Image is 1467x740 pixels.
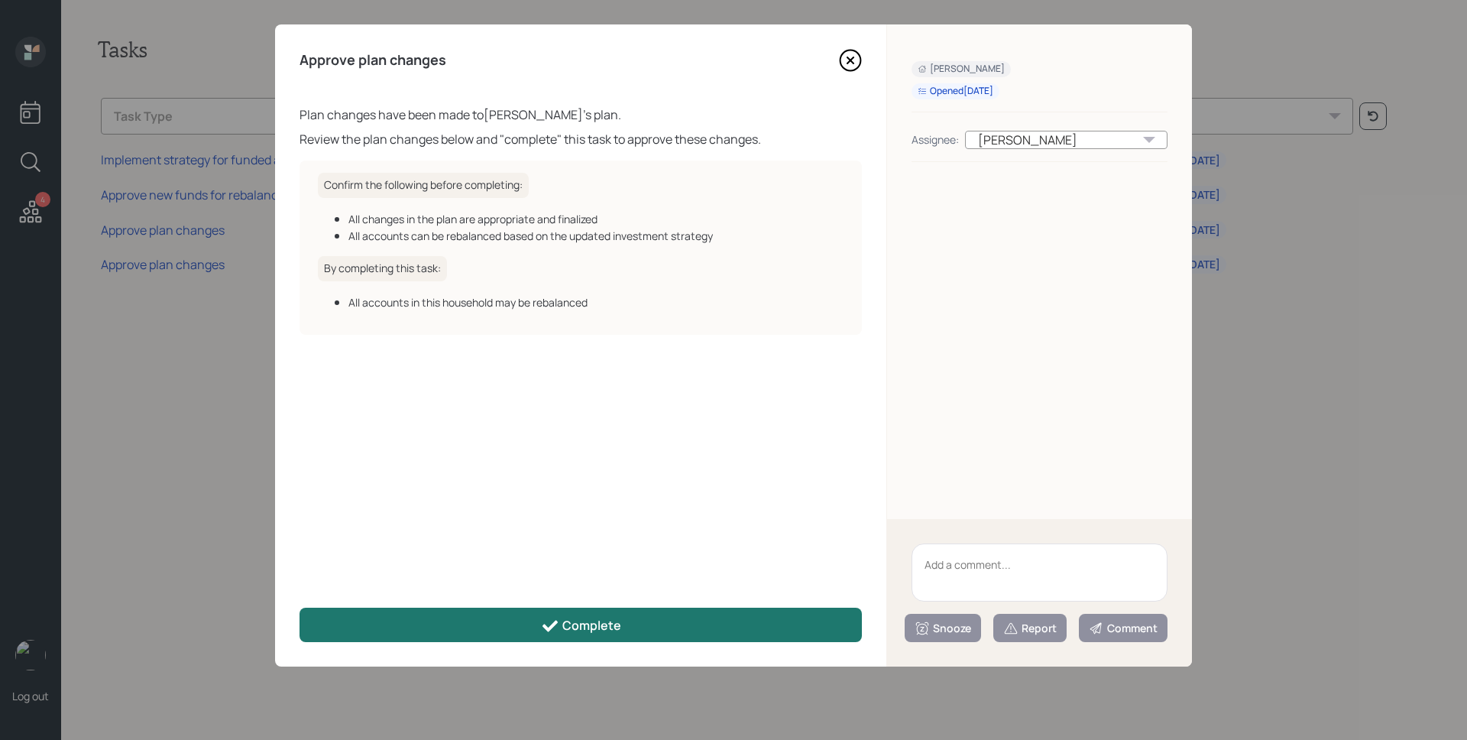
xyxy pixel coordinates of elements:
div: [PERSON_NAME] [918,63,1005,76]
div: All accounts in this household may be rebalanced [348,294,844,310]
div: Plan changes have been made to [PERSON_NAME] 's plan. [300,105,862,124]
button: Complete [300,608,862,642]
h6: Confirm the following before completing: [318,173,529,198]
button: Comment [1079,614,1167,642]
button: Snooze [905,614,981,642]
div: Opened [DATE] [918,85,993,98]
div: All accounts can be rebalanced based on the updated investment strategy [348,228,844,244]
div: Snooze [915,621,971,636]
button: Report [993,614,1067,642]
h6: By completing this task: [318,256,447,281]
div: Review the plan changes below and "complete" this task to approve these changes. [300,130,862,148]
div: Report [1003,621,1057,636]
h4: Approve plan changes [300,52,446,69]
div: Complete [541,617,621,635]
div: [PERSON_NAME] [965,131,1167,149]
div: All changes in the plan are appropriate and finalized [348,211,844,227]
div: Assignee: [912,131,959,148]
div: Comment [1089,621,1158,636]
